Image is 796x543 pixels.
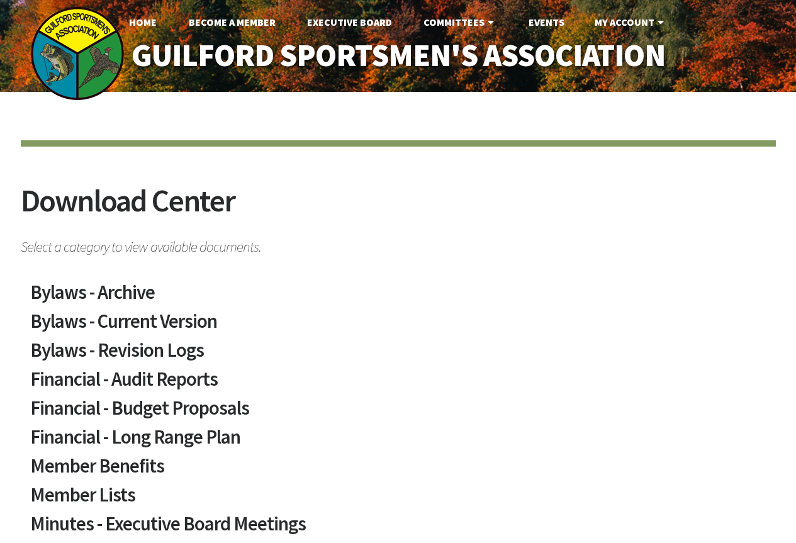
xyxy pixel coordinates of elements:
[30,340,766,369] a: Bylaws - Revision Logs
[30,369,766,398] a: Financial - Audit Reports
[104,29,692,82] a: Guilford Sportsmen's Association
[21,185,776,232] h2: Download Center
[585,9,677,35] a: My Account
[179,9,286,35] a: Become A Member
[30,311,766,340] a: Bylaws - Current Version
[30,398,766,427] a: Financial - Budget Proposals
[413,9,507,35] a: Committees
[30,283,766,311] a: Bylaws - Archive
[30,456,766,485] a: Member Benefits
[30,485,766,514] a: Member Lists
[119,9,167,35] a: Home
[30,427,766,456] a: Financial - Long Range Plan
[30,6,125,101] img: logo_sm.png
[297,9,402,35] a: Executive Board
[30,514,766,543] a: Minutes - Executive Board Meetings
[519,9,575,35] a: Events
[21,232,776,254] span: Select a category to view available documents.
